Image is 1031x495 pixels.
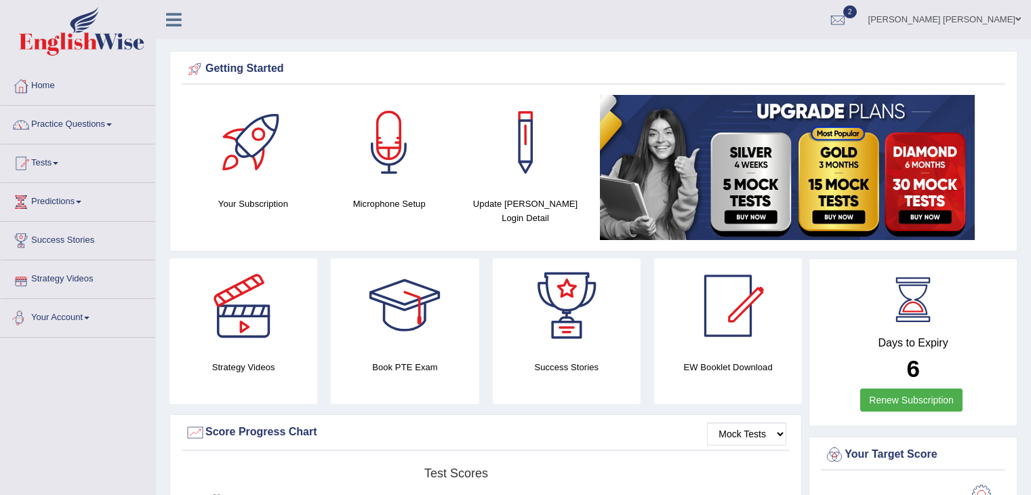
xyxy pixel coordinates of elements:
img: small5.jpg [600,95,975,240]
a: Home [1,67,155,101]
a: Your Account [1,299,155,333]
h4: Strategy Videos [169,360,317,374]
a: Tests [1,144,155,178]
b: 6 [906,355,919,382]
h4: Days to Expiry [824,337,1002,349]
a: Practice Questions [1,106,155,140]
tspan: Test scores [424,467,488,480]
div: Your Target Score [824,445,1002,465]
a: Strategy Videos [1,260,155,294]
div: Getting Started [185,59,1002,79]
a: Success Stories [1,222,155,256]
h4: Success Stories [493,360,641,374]
h4: EW Booklet Download [654,360,802,374]
div: Score Progress Chart [185,422,786,443]
h4: Your Subscription [192,197,315,211]
h4: Microphone Setup [328,197,451,211]
h4: Book PTE Exam [331,360,479,374]
a: Predictions [1,183,155,217]
h4: Update [PERSON_NAME] Login Detail [464,197,587,225]
a: Renew Subscription [860,389,963,412]
span: 2 [843,5,857,18]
